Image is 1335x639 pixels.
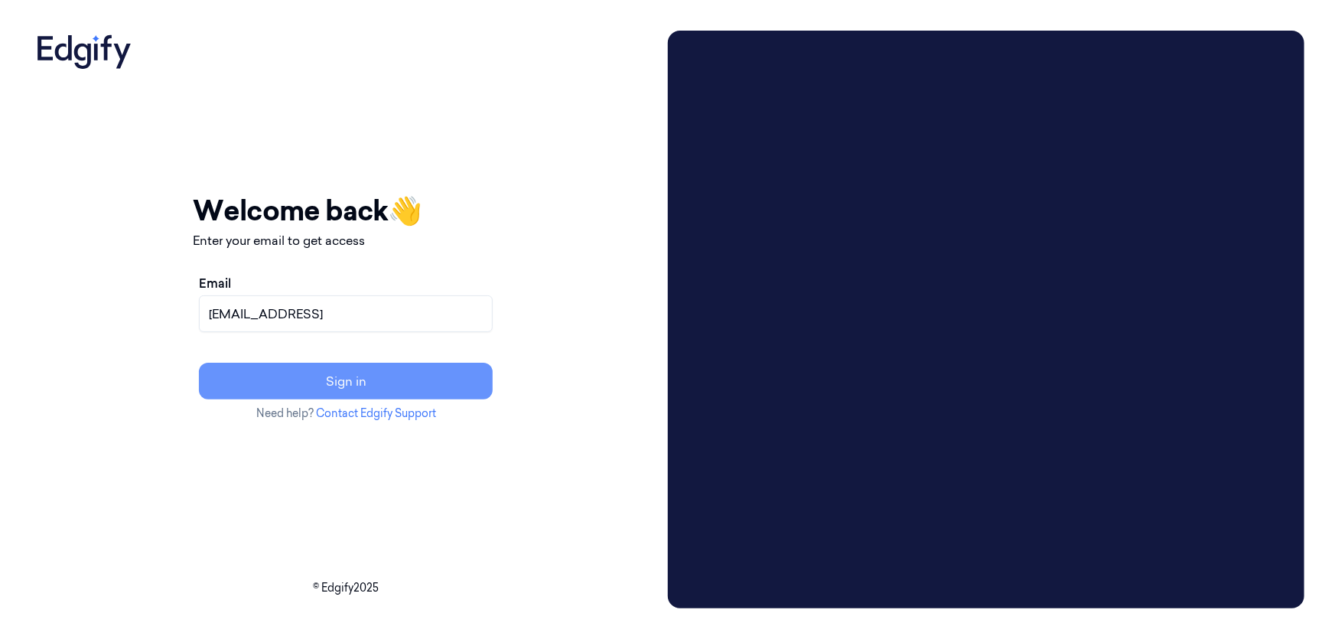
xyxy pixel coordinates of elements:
label: Email [199,274,231,292]
input: name@example.com [199,295,493,332]
p: Enter your email to get access [193,231,499,249]
p: Need help? [193,406,499,422]
a: Contact Edgify Support [316,406,436,420]
h1: Welcome back 👋 [193,190,499,231]
button: Sign in [199,363,493,399]
p: © Edgify 2025 [31,580,662,596]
